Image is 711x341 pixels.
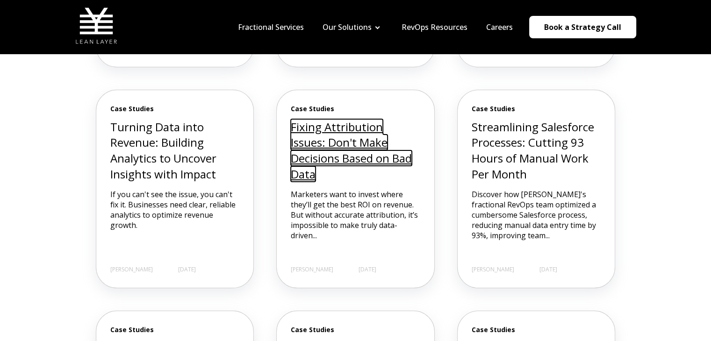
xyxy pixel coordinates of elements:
span: [DATE] [539,266,557,274]
p: If you can't see the issue, you can't fix it. Businesses need clear, reliable analytics to optimi... [110,189,240,230]
span: [DATE] [178,266,196,274]
span: Case Studies [291,104,420,114]
a: Fractional Services [238,22,304,32]
span: Case Studies [291,325,420,334]
span: [DATE] [359,266,376,274]
a: Streamlining Salesforce Processes: Cutting 93 Hours of Manual Work Per Month [472,119,594,182]
a: Fixing Attribution Issues: Don't Make Decisions Based on Bad Data [291,119,412,182]
p: Marketers want to invest where they’ll get the best ROI on revenue. But without accurate attribut... [291,189,420,241]
span: Case Studies [472,325,601,334]
span: [PERSON_NAME] [110,266,153,274]
div: Navigation Menu [229,22,522,32]
span: [PERSON_NAME] [291,266,333,274]
a: RevOps Resources [402,22,467,32]
a: Turning Data into Revenue: Building Analytics to Uncover Insights with Impact [110,119,216,182]
span: Case Studies [110,104,240,114]
a: Book a Strategy Call [529,16,636,38]
span: Case Studies [110,325,240,334]
span: [PERSON_NAME] [472,266,514,274]
a: Careers [486,22,513,32]
span: Case Studies [472,104,601,114]
p: Discover how [PERSON_NAME]'s fractional RevOps team optimized a cumbersome Salesforce process, re... [472,189,601,241]
a: Our Solutions [323,22,372,32]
